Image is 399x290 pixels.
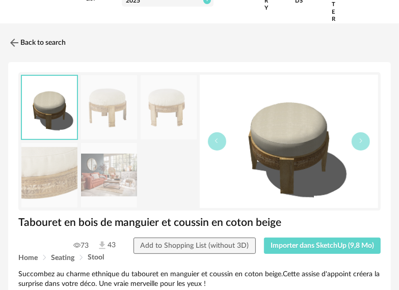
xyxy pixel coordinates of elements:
[51,254,74,262] span: Seating
[88,254,104,261] span: Stool
[200,75,379,208] img: thumbnail.png
[18,254,38,262] span: Home
[81,143,137,208] img: tabouret-en-bois-de-manguier-et-coussin-en-coton-beige-1000-0-30-214829_5.jpg
[21,143,77,208] img: tabouret-en-bois-de-manguier-et-coussin-en-coton-beige-1000-0-30-214829_3.jpg
[264,238,381,254] button: Importer dans SketchUp (9,8 Mo)
[81,75,137,140] img: tabouret-en-bois-de-manguier-et-coussin-en-coton-beige-1000-0-30-214829_1.jpg
[22,76,77,139] img: thumbnail.png
[18,254,381,262] div: Breadcrumb
[18,216,381,229] h1: Tabouret en bois de manguier et coussin en coton beige
[97,240,116,251] span: 43
[271,242,374,249] span: Importer dans SketchUp (9,8 Mo)
[141,75,197,140] img: tabouret-en-bois-de-manguier-et-coussin-en-coton-beige-1000-0-30-214829_2.jpg
[97,240,108,251] img: Téléchargements
[134,238,256,254] button: Add to Shopping List (without 3D)
[140,242,249,249] span: Add to Shopping List (without 3D)
[18,270,381,289] div: Succombez au charme ethnique du tabouret en manguier et coussin en coton beige.Cette assise d'app...
[73,241,89,250] span: 73
[8,32,66,54] a: Back to search
[8,37,20,49] img: svg+xml;base64,PHN2ZyB3aWR0aD0iMjQiIGhlaWdodD0iMjQiIHZpZXdCb3g9IjAgMCAyNCAyNCIgZmlsbD0ibm9uZSIgeG...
